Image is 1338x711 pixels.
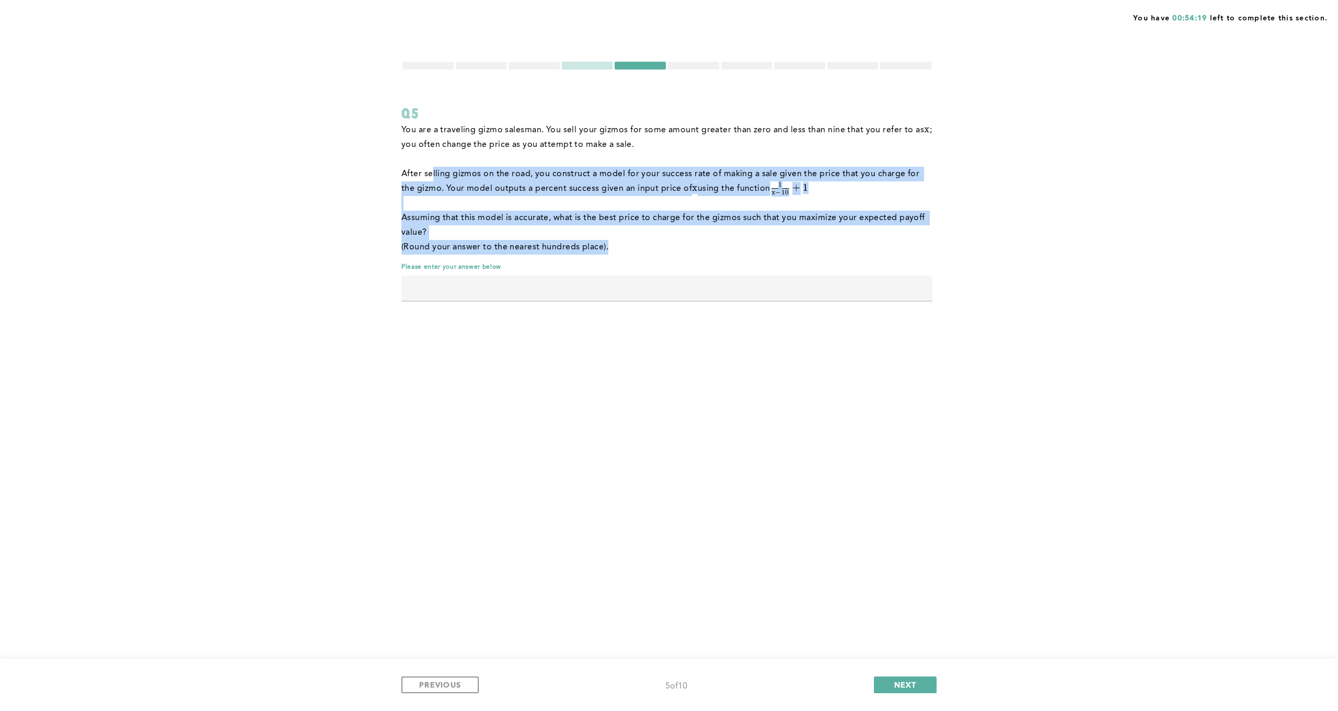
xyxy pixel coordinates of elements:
[401,167,932,196] p: After selling gizmos on the road, you construct a model for your success rate of making a sale gi...
[785,188,789,197] span: 0
[803,182,808,193] span: 1
[778,180,782,189] span: 1
[401,211,932,240] p: Assuming that this model is accurate, what is the best price to charge for the gizmos such that y...
[401,240,932,255] p: (Round your answer to the nearest hundreds place).
[692,182,697,193] span: x
[771,188,775,197] span: x
[1172,15,1207,22] span: 00:54:19
[874,676,937,693] button: NEXT
[419,680,461,690] span: PREVIOUS
[1133,10,1328,24] span: You have left to complete this section.
[775,188,781,197] span: −
[401,263,932,271] span: Please enter your answer below
[789,182,790,191] span: ​
[894,680,917,690] span: NEXT
[665,679,687,694] div: 5 of 10
[401,104,932,123] div: Q5
[401,123,932,152] p: You are a traveling gizmo salesman. You sell your gizmos for some amount greater than zero and le...
[792,182,800,193] span: +
[924,123,929,135] span: x
[781,188,785,197] span: 1
[401,676,479,693] button: PREVIOUS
